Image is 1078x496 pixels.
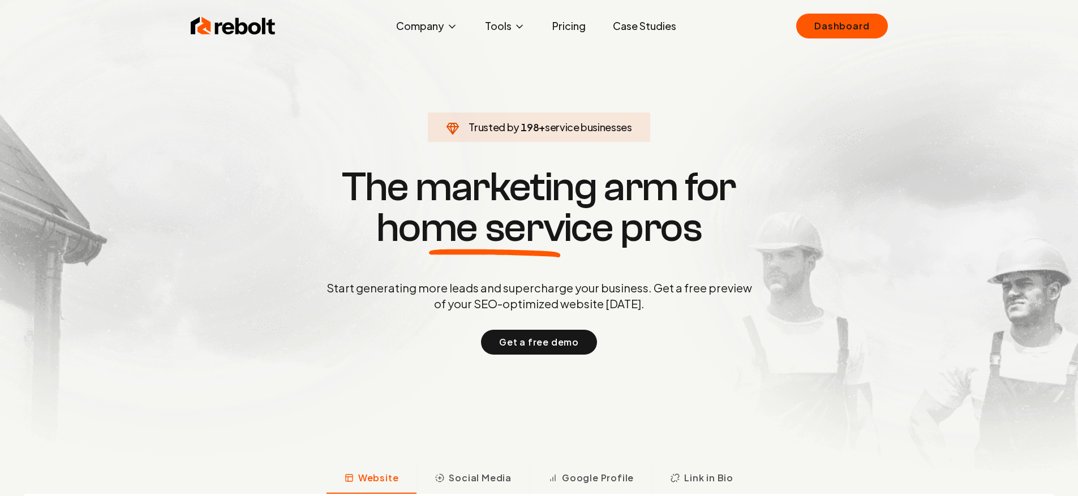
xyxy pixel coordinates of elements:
[545,120,632,133] span: service businesses
[476,15,534,37] button: Tools
[562,471,634,485] span: Google Profile
[324,280,754,312] p: Start generating more leads and supercharge your business. Get a free preview of your SEO-optimiz...
[268,167,811,248] h1: The marketing arm for pros
[604,15,685,37] a: Case Studies
[481,330,597,355] button: Get a free demo
[449,471,512,485] span: Social Media
[796,14,887,38] a: Dashboard
[684,471,733,485] span: Link in Bio
[521,119,539,135] span: 198
[327,464,417,494] button: Website
[539,120,545,133] span: +
[358,471,399,485] span: Website
[376,208,613,248] span: home service
[416,464,530,494] button: Social Media
[543,15,595,37] a: Pricing
[191,15,276,37] img: Rebolt Logo
[469,120,519,133] span: Trusted by
[652,464,751,494] button: Link in Bio
[387,15,467,37] button: Company
[530,464,652,494] button: Google Profile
